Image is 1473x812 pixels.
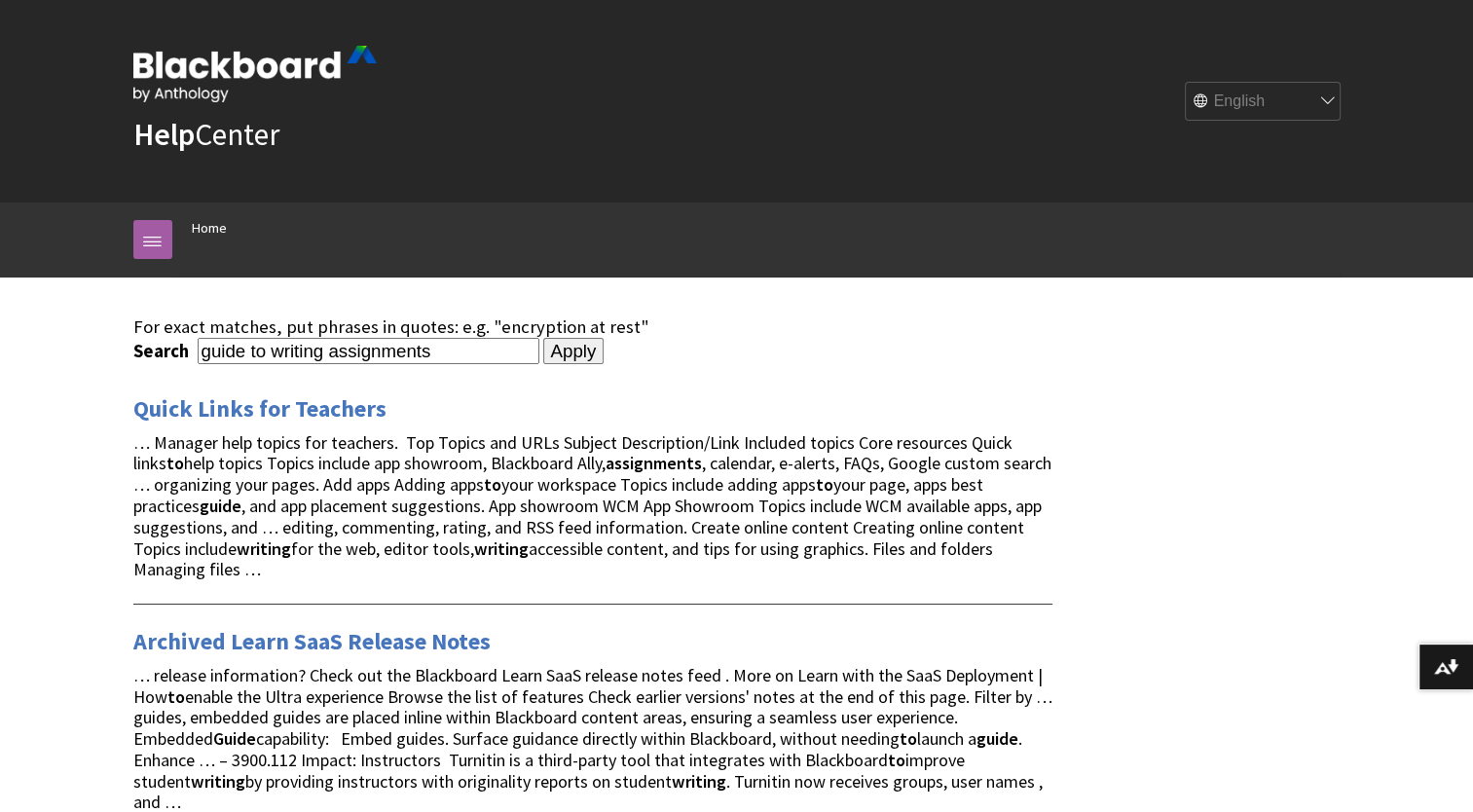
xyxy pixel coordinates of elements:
div: For exact matches, put phrases in quotes: e.g. "encryption at rest" [133,316,1052,338]
strong: to [816,473,833,496]
a: Quick Links for Teachers [133,393,387,424]
strong: writing [191,770,245,793]
strong: to [166,452,184,474]
strong: guide [200,495,241,517]
a: Archived Learn SaaS Release Notes [133,626,491,657]
strong: to [484,473,501,496]
strong: to [167,685,185,708]
a: HelpCenter [133,115,279,154]
a: Home [192,216,227,240]
span: … Manager help topics for teachers. Top Topics and URLs Subject Description/Link Included topics ... [133,431,1051,581]
strong: writing [474,537,529,560]
select: Site Language Selector [1186,83,1342,122]
img: Blackboard by Anthology [133,46,377,102]
strong: assignments [606,452,702,474]
strong: to [888,749,905,771]
strong: Help [133,115,195,154]
label: Search [133,340,194,362]
strong: Guide [213,727,256,750]
strong: writing [237,537,291,560]
strong: writing [672,770,726,793]
strong: to [900,727,917,750]
input: Apply [543,338,605,365]
strong: guide [976,727,1018,750]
